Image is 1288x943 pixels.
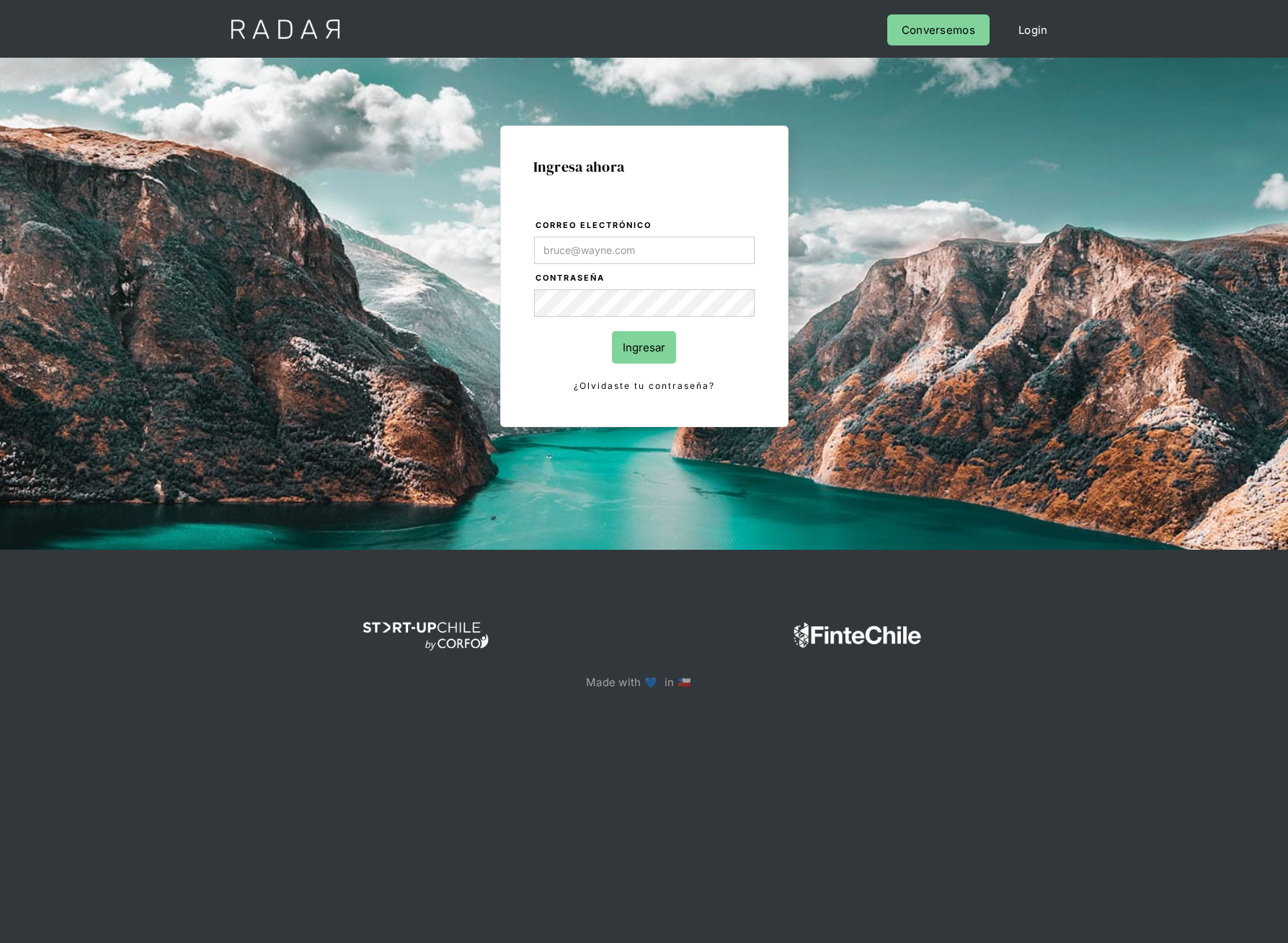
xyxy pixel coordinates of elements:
[534,237,755,264] input: bruce@wayne.com
[612,331,676,364] input: Ingresar
[533,218,755,394] form: Login Form
[533,159,755,175] h1: Ingresa ahora
[1004,14,1062,45] a: Login
[536,219,755,233] label: Correo electrónico
[536,271,755,286] label: Contraseña
[887,14,990,45] a: Conversemos
[534,378,755,394] a: ¿Olvidaste tu contraseña?
[586,672,702,692] p: Made with 💙 in 🇨🇱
